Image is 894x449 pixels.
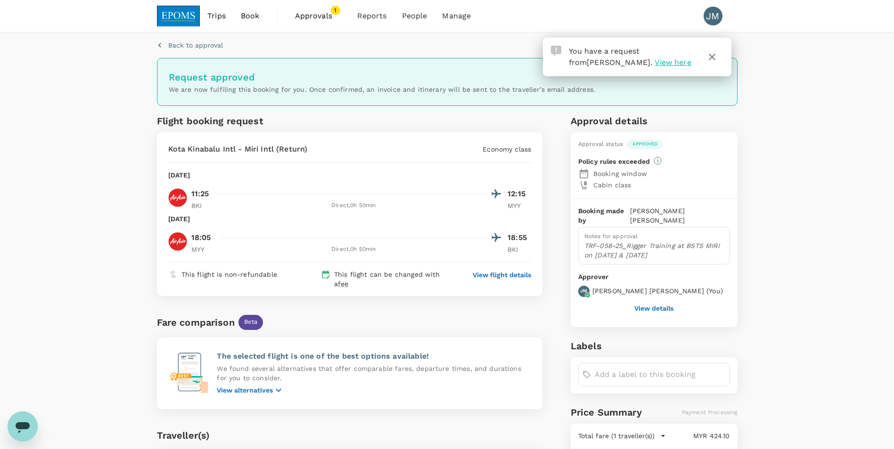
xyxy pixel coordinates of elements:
span: Book [241,10,260,22]
p: MYY [508,201,531,210]
p: Total fare (1 traveller(s)) [578,431,655,441]
p: Back to approval [168,40,223,50]
iframe: Button to launch messaging window [8,411,38,441]
div: JM [704,7,722,25]
p: 12:15 [508,188,531,200]
button: Back to approval [157,40,223,50]
div: Fare comparison [157,315,235,330]
div: Direct , 0h 50min [221,245,487,254]
h6: Price Summary [571,405,642,420]
p: JM [580,288,587,294]
span: Beta [238,318,263,327]
p: Kota Kinabalu Intl - Miri Intl (Return) [168,144,308,155]
span: Reports [357,10,387,22]
img: EPOMS SDN BHD [157,6,200,26]
span: People [402,10,427,22]
img: Approval Request [551,46,561,56]
p: TRF-058-25_Rigger Training at BSTS MIRI on [DATE] & [DATE] [584,241,724,260]
span: Approvals [295,10,342,22]
p: We are now fulfiling this booking for you. Once confirmed, an invoice and itinerary will be sent ... [169,85,726,94]
p: We found several alternatives that offer comparable fares, departure times, and durations for you... [217,364,531,383]
p: View alternatives [217,385,273,395]
p: [PERSON_NAME] [PERSON_NAME] ( You ) [592,286,723,296]
p: 18:55 [508,232,531,243]
p: Booking made by [578,206,630,225]
p: This flight can be changed with a [334,270,455,289]
p: Booking window [593,169,730,178]
h6: Labels [571,338,738,353]
img: AK [168,232,187,251]
button: View details [634,305,673,312]
p: MYY [191,245,215,254]
span: Notes for approval [584,233,638,240]
p: [DATE] [168,170,190,180]
p: Economy class [483,144,531,154]
button: View alternatives [217,385,284,396]
button: View flight details [473,270,531,280]
p: [PERSON_NAME] [PERSON_NAME] [630,206,730,225]
p: Approver [578,272,730,282]
img: AK [168,188,187,207]
p: 18:05 [191,232,211,243]
span: Trips [207,10,226,22]
p: MYR 424.10 [666,431,730,441]
p: Policy rules exceeded [578,157,650,166]
p: BKI [191,201,215,210]
span: View here [655,58,691,67]
p: This flight is non-refundable [181,270,277,279]
p: 11:25 [191,188,209,200]
div: Approval status [578,140,623,149]
div: Traveller(s) [157,428,543,443]
h6: Flight booking request [157,113,348,128]
p: Cabin class [593,180,730,190]
h6: Approval details [571,113,738,128]
span: Payment Processing [682,409,738,416]
div: Direct , 0h 50min [221,201,487,210]
span: 1 [331,6,340,15]
p: [DATE] [168,214,190,224]
span: fee [338,280,348,288]
span: Manage [442,10,471,22]
p: BKI [508,245,531,254]
button: Total fare (1 traveller(s)) [578,431,666,441]
p: The selected flight is one of the best options available! [217,351,531,362]
span: You have a request from . [569,47,653,67]
span: [PERSON_NAME] [587,58,650,67]
input: Add a label to this booking [595,367,726,382]
h6: Request approved [169,70,726,85]
span: Approved [627,141,663,147]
